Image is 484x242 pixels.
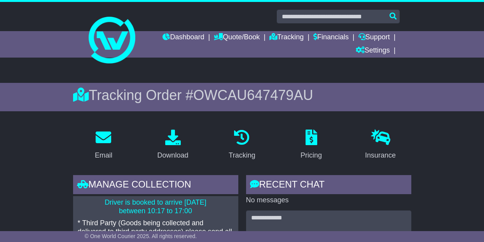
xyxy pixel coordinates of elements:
[269,31,304,44] a: Tracking
[224,127,260,163] a: Tracking
[85,233,197,239] span: © One World Courier 2025. All rights reserved.
[152,127,193,163] a: Download
[313,31,349,44] a: Financials
[301,150,322,161] div: Pricing
[365,150,396,161] div: Insurance
[356,44,390,58] a: Settings
[73,175,238,196] div: Manage collection
[73,87,411,103] div: Tracking Order #
[358,31,390,44] a: Support
[157,150,188,161] div: Download
[229,150,255,161] div: Tracking
[90,127,117,163] a: Email
[246,175,411,196] div: RECENT CHAT
[214,31,260,44] a: Quote/Book
[162,31,204,44] a: Dashboard
[295,127,327,163] a: Pricing
[78,198,234,215] p: Driver is booked to arrive [DATE] between 10:17 to 17:00
[95,150,112,161] div: Email
[246,196,411,205] p: No messages
[360,127,401,163] a: Insurance
[193,87,313,103] span: OWCAU647479AU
